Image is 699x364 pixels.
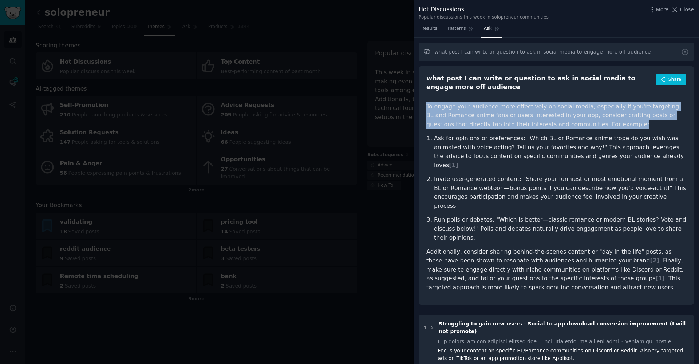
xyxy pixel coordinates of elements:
[481,23,502,38] a: Ask
[419,43,694,61] input: Ask a question about Hot Discussions in this audience...
[434,134,686,170] li: Ask for opinions or preferences: "Which BL or Romance anime trope do you wish was animated with v...
[671,6,694,13] button: Close
[668,76,681,83] span: Share
[421,25,437,32] span: Results
[449,162,458,169] span: [ 1 ]
[426,74,656,92] div: what post I can write or question to ask in social media to engage more off audience
[656,74,686,86] button: Share
[656,6,669,13] span: More
[434,175,686,210] li: Invite user-generated content: "Share your funniest or most emotional moment from a BL or Romance...
[484,25,492,32] span: Ask
[445,23,476,38] a: Patterns
[419,14,549,21] div: Popular discussions this week in solopreneur communities
[424,324,427,332] div: 1
[650,257,659,264] span: [ 2 ]
[426,102,686,129] p: To engage your audience more effectively on social media, especially if you're targeting BL and R...
[680,6,694,13] span: Close
[419,5,549,14] div: Hot Discussions
[648,6,669,13] button: More
[656,275,665,282] span: [ 1 ]
[434,215,686,242] li: Run polls or debates: "Which is better—classic romance or modern BL stories? Vote and discuss bel...
[438,338,689,345] div: L ip dolorsi am con adipisci elitsed doe T inci utla etdol ma ali eni admi 3 veniam qui nost e ul...
[447,25,466,32] span: Patterns
[439,321,686,334] span: Struggling to gain new users - Social to app download conversion improvement (I will not promote)
[438,347,689,362] div: Focus your content on specific BL/Romance communities on Discord or Reddit. Also try targeted ads...
[419,23,440,38] a: Results
[426,248,686,292] p: Additionally, consider sharing behind-the-scenes content or "day in the life" posts, as these hav...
